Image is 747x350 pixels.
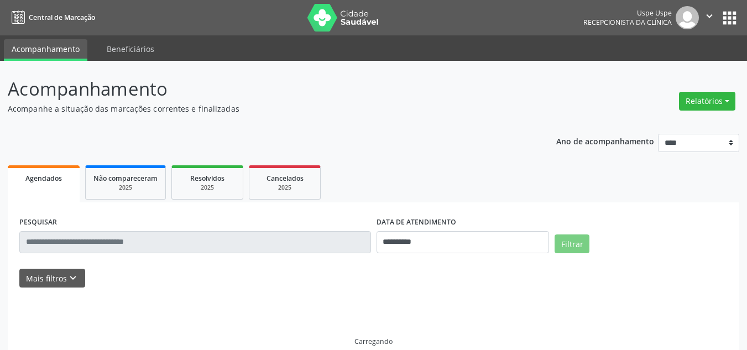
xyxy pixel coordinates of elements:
[703,10,715,22] i: 
[180,184,235,192] div: 2025
[29,13,95,22] span: Central de Marcação
[190,174,224,183] span: Resolvidos
[583,18,672,27] span: Recepcionista da clínica
[8,103,520,114] p: Acompanhe a situação das marcações correntes e finalizadas
[676,6,699,29] img: img
[257,184,312,192] div: 2025
[679,92,735,111] button: Relatórios
[4,39,87,61] a: Acompanhamento
[99,39,162,59] a: Beneficiários
[93,184,158,192] div: 2025
[67,272,79,284] i: keyboard_arrow_down
[25,174,62,183] span: Agendados
[555,234,589,253] button: Filtrar
[354,337,393,346] div: Carregando
[699,6,720,29] button: 
[267,174,304,183] span: Cancelados
[720,8,739,28] button: apps
[8,75,520,103] p: Acompanhamento
[377,214,456,231] label: DATA DE ATENDIMENTO
[19,269,85,288] button: Mais filtroskeyboard_arrow_down
[93,174,158,183] span: Não compareceram
[556,134,654,148] p: Ano de acompanhamento
[8,8,95,27] a: Central de Marcação
[19,214,57,231] label: PESQUISAR
[583,8,672,18] div: Uspe Uspe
